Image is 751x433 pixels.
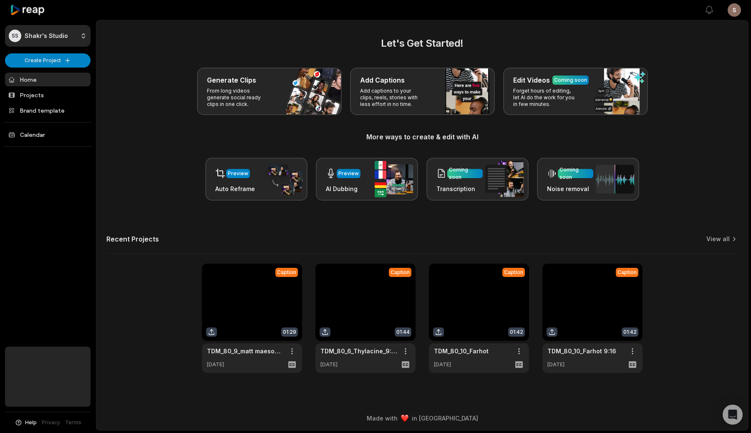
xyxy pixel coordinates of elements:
[106,235,159,243] h2: Recent Projects
[65,419,81,426] a: Terms
[434,347,489,355] a: TDM_80_10_Farhot
[360,88,425,108] p: Add captions to your clips, reels, stories with less effort in no time.
[207,75,256,85] h3: Generate Clips
[547,184,593,193] h3: Noise removal
[554,76,587,84] div: Coming soon
[360,75,405,85] h3: Add Captions
[596,165,634,194] img: noise_removal.png
[106,36,738,51] h2: Let's Get Started!
[42,419,60,426] a: Privacy
[5,88,91,102] a: Projects
[436,184,483,193] h3: Transcription
[5,103,91,117] a: Brand template
[375,161,413,197] img: ai_dubbing.png
[547,347,616,355] a: TDM_80_10_Farhot 9:16
[15,419,37,426] button: Help
[9,30,21,42] div: SS
[326,184,360,193] h3: AI Dubbing
[485,161,524,197] img: transcription.png
[320,347,397,355] a: TDM_80_6_Thylacine_9:16
[338,170,359,177] div: Preview
[228,170,248,177] div: Preview
[723,405,743,425] div: Open Intercom Messenger
[559,166,592,181] div: Coming soon
[104,414,741,423] div: Made with in [GEOGRAPHIC_DATA]
[215,184,255,193] h3: Auto Reframe
[207,88,272,108] p: From long videos generate social ready clips in one click.
[401,415,408,422] img: heart emoji
[106,132,738,142] h3: More ways to create & edit with AI
[207,347,284,355] a: TDM_80_9_matt maeson 9:16
[5,73,91,86] a: Home
[5,53,91,68] button: Create Project
[264,163,302,196] img: auto_reframe.png
[706,235,730,243] a: View all
[5,128,91,141] a: Calendar
[25,32,68,40] p: Shakr's Studio
[25,419,37,426] span: Help
[513,75,550,85] h3: Edit Videos
[513,88,578,108] p: Forget hours of editing, let AI do the work for you in few minutes.
[449,166,481,181] div: Coming soon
